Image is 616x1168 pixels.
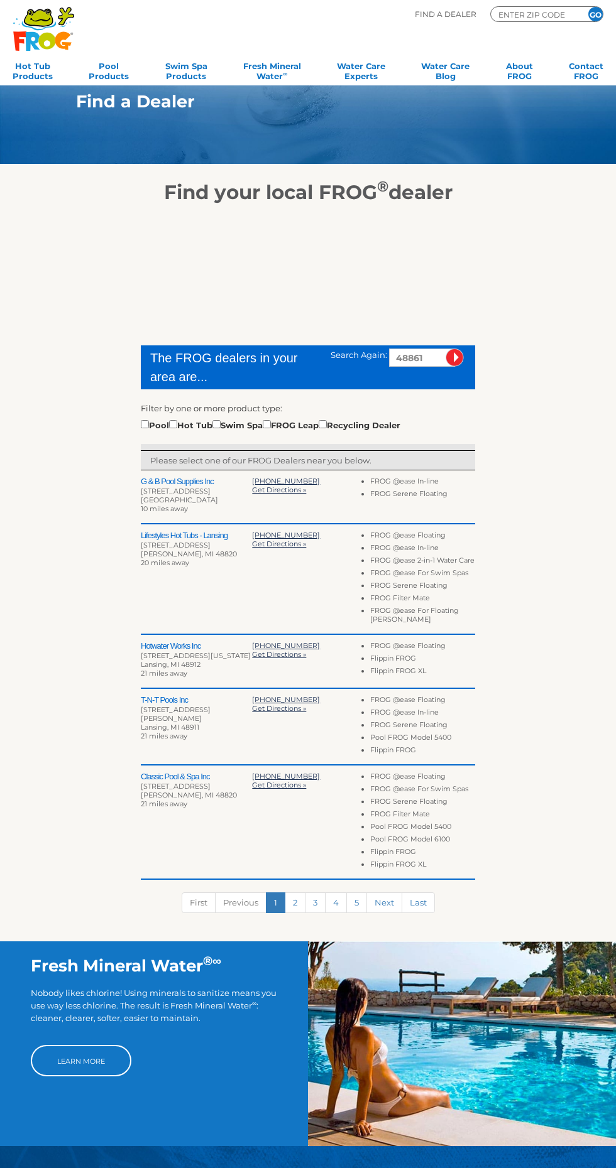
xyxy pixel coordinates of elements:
span: 21 miles away [141,799,187,808]
p: Nobody likes chlorine! Using minerals to sanitize means you use way less chlorine. The result is ... [31,987,277,1032]
a: Swim SpaProducts [165,57,207,82]
a: 2 [285,892,305,913]
span: 21 miles away [141,732,187,740]
div: [STREET_ADDRESS][US_STATE] [141,651,252,660]
span: 10 miles away [141,504,188,513]
li: Flippin FROG XL [370,860,475,872]
h1: Find a Dealer [76,92,509,111]
a: Learn More [31,1045,131,1076]
li: FROG @ease In-line [370,543,475,556]
h2: Fresh Mineral Water [31,956,277,976]
a: PoolProducts [89,57,129,82]
div: [PERSON_NAME], MI 48820 [141,549,252,558]
a: 1 [266,892,285,913]
li: FROG @ease Floating [370,772,475,784]
li: FROG @ease Floating [370,641,475,654]
a: Hot TubProducts [13,57,53,82]
li: Flippin FROG [370,847,475,860]
input: Submit [446,349,464,367]
h2: Lifestyles Hot Tubs - Lansing [141,531,252,541]
a: Get Directions » [252,485,306,494]
li: Flippin FROG [370,654,475,666]
sup: ® [203,953,212,968]
li: Pool FROG Model 6100 [370,835,475,847]
span: 20 miles away [141,558,189,567]
h2: G & B Pool Supplies Inc [141,477,252,487]
a: 3 [305,892,326,913]
a: [PHONE_NUMBER] [252,772,320,781]
li: FROG @ease In-line [370,477,475,489]
div: [STREET_ADDRESS] [141,487,252,495]
input: Zip Code Form [497,9,573,20]
a: Water CareBlog [421,57,470,82]
li: FROG @ease Floating [370,695,475,708]
a: Last [402,892,435,913]
li: Flippin FROG XL [370,666,475,679]
li: FROG @ease Floating [370,531,475,543]
sup: ® [377,177,388,195]
a: [PHONE_NUMBER] [252,695,320,704]
div: Lansing, MI 48911 [141,723,252,732]
div: [STREET_ADDRESS][PERSON_NAME] [141,705,252,723]
span: 21 miles away [141,669,187,678]
a: 4 [325,892,347,913]
div: [STREET_ADDRESS] [141,782,252,791]
li: FROG Serene Floating [370,720,475,733]
li: Flippin FROG [370,745,475,758]
a: First [182,892,216,913]
li: FROG @ease For Floating [PERSON_NAME] [370,606,475,627]
li: Pool FROG Model 5400 [370,733,475,745]
li: FROG Serene Floating [370,797,475,809]
div: [GEOGRAPHIC_DATA] [141,495,252,504]
li: FROG @ease In-line [370,708,475,720]
h2: Classic Pool & Spa Inc [141,772,252,782]
sup: ∞ [283,70,287,77]
a: Fresh MineralWater∞ [243,57,301,82]
div: Lansing, MI 48912 [141,660,252,669]
a: Get Directions » [252,650,306,659]
a: Get Directions » [252,704,306,713]
div: [STREET_ADDRESS] [141,541,252,549]
a: Get Directions » [252,539,306,548]
div: [PERSON_NAME], MI 48820 [141,791,252,799]
a: 5 [346,892,367,913]
h2: Hotwater Works Inc [141,641,252,651]
div: Pool Hot Tub Swim Spa FROG Leap Recycling Dealer [141,418,400,431]
input: GO [588,7,603,21]
li: FROG @ease For Swim Spas [370,568,475,581]
li: FROG @ease 2-in-1 Water Care [370,556,475,568]
a: Water CareExperts [337,57,385,82]
div: The FROG dealers in your area are... [150,349,313,386]
img: img-truth-about-salt-fpo [308,941,616,1147]
p: Find A Dealer [415,6,476,22]
li: FROG Filter Mate [370,809,475,822]
a: Get Directions » [252,781,306,789]
a: Previous [215,892,267,913]
a: AboutFROG [506,57,533,82]
a: ContactFROG [569,57,603,82]
a: [PHONE_NUMBER] [252,641,320,650]
li: FROG Serene Floating [370,581,475,593]
li: FROG @ease For Swim Spas [370,784,475,797]
li: FROG Filter Mate [370,593,475,606]
p: Please select one of our FROG Dealers near you below. [150,454,466,467]
span: Search Again: [331,350,387,360]
li: FROG Serene Floating [370,489,475,502]
h2: T-N-T Pools Inc [141,695,252,705]
a: [PHONE_NUMBER] [252,477,320,485]
sup: ∞ [212,953,221,968]
a: [PHONE_NUMBER] [252,531,320,539]
li: Pool FROG Model 5400 [370,822,475,835]
label: Filter by one or more product type: [141,402,282,414]
sup: ∞ [252,1000,256,1007]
